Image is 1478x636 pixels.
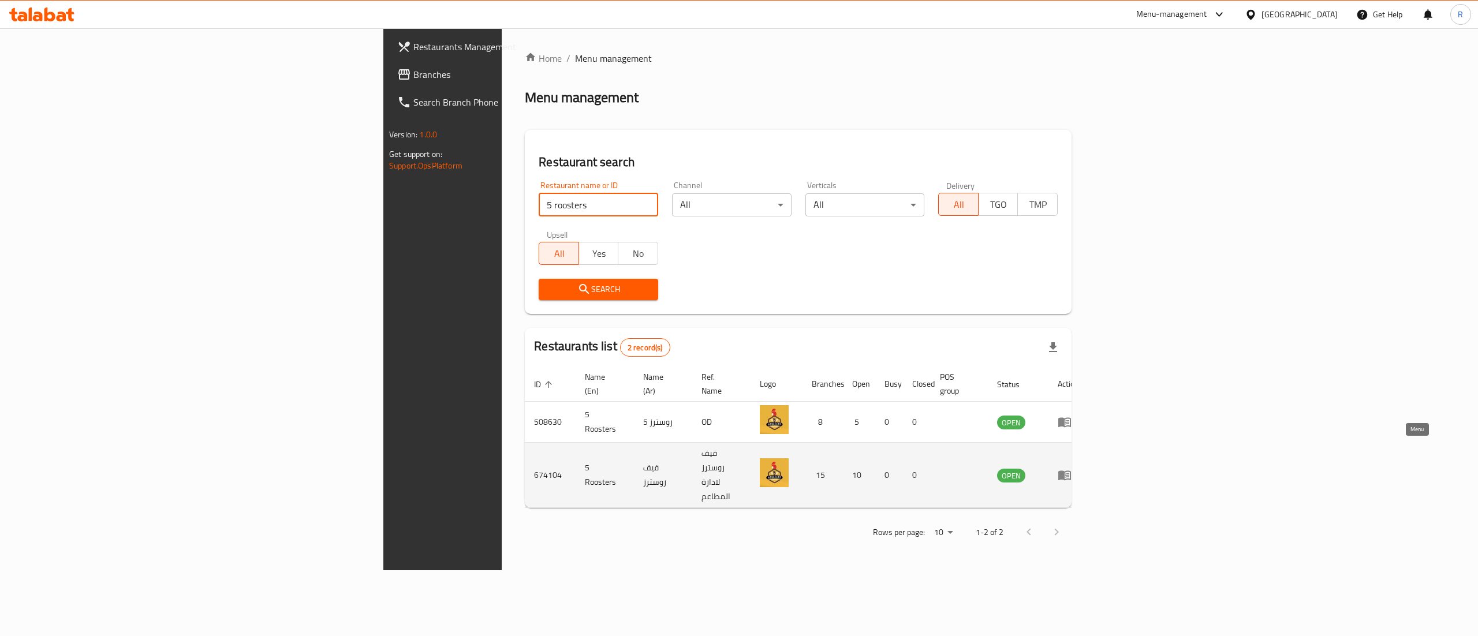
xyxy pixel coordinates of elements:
[534,338,670,357] h2: Restaurants list
[760,405,789,434] img: 5 Roosters
[875,366,903,402] th: Busy
[547,230,568,238] label: Upsell
[997,416,1025,429] span: OPEN
[1261,8,1338,21] div: [GEOGRAPHIC_DATA]
[803,366,843,402] th: Branches
[623,245,654,262] span: No
[978,193,1018,216] button: TGO
[692,443,751,508] td: فيف روسترز لادارة المطاعم
[1136,8,1207,21] div: Menu-management
[672,193,792,216] div: All
[388,33,630,61] a: Restaurants Management
[692,402,751,443] td: OD
[1458,8,1463,21] span: R
[803,443,843,508] td: 15
[643,370,678,398] span: Name (Ar)
[389,147,442,162] span: Get support on:
[983,196,1014,213] span: TGO
[1022,196,1053,213] span: TMP
[578,242,619,265] button: Yes
[539,154,1058,171] h2: Restaurant search
[620,338,670,357] div: Total records count
[843,366,875,402] th: Open
[389,158,462,173] a: Support.OpsPlatform
[946,181,975,189] label: Delivery
[534,377,556,391] span: ID
[525,366,1088,508] table: enhanced table
[413,95,621,109] span: Search Branch Phone
[388,88,630,116] a: Search Branch Phone
[903,402,931,443] td: 0
[618,242,658,265] button: No
[805,193,925,216] div: All
[525,51,1072,65] nav: breadcrumb
[388,61,630,88] a: Branches
[760,458,789,487] img: 5 Roosters
[976,525,1003,540] p: 1-2 of 2
[875,402,903,443] td: 0
[873,525,925,540] p: Rows per page:
[413,68,621,81] span: Branches
[539,193,658,216] input: Search for restaurant name or ID..
[943,196,974,213] span: All
[539,279,658,300] button: Search
[419,127,437,142] span: 1.0.0
[997,377,1035,391] span: Status
[803,402,843,443] td: 8
[621,342,670,353] span: 2 record(s)
[1017,193,1058,216] button: TMP
[701,370,737,398] span: Ref. Name
[875,443,903,508] td: 0
[938,193,979,216] button: All
[585,370,620,398] span: Name (En)
[843,402,875,443] td: 5
[413,40,621,54] span: Restaurants Management
[903,443,931,508] td: 0
[751,366,803,402] th: Logo
[903,366,931,402] th: Closed
[634,402,692,443] td: 5 روسترز
[539,242,579,265] button: All
[584,245,614,262] span: Yes
[389,127,417,142] span: Version:
[1048,366,1088,402] th: Action
[634,443,692,508] td: فيف روسترز
[548,282,649,297] span: Search
[940,370,974,398] span: POS group
[997,469,1025,482] span: OPEN
[930,524,957,541] div: Rows per page:
[843,443,875,508] td: 10
[544,245,574,262] span: All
